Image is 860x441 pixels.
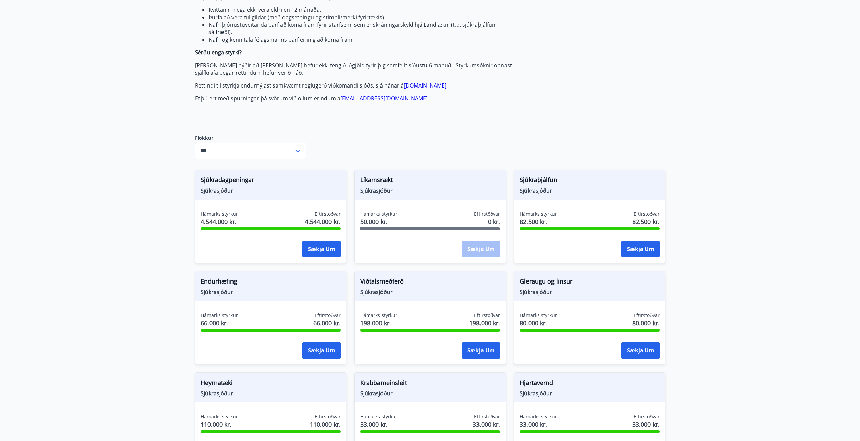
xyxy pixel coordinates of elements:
span: 66.000 kr. [313,319,341,327]
span: Eftirstöðvar [474,413,500,420]
button: Sækja um [621,342,660,359]
span: Gleraugu og linsur [520,277,660,288]
button: Sækja um [621,241,660,257]
span: Eftirstöðvar [315,312,341,319]
span: 33.000 kr. [360,420,397,429]
span: Eftirstöðvar [634,312,660,319]
span: Krabbameinsleit [360,378,500,390]
span: 198.000 kr. [360,319,397,327]
span: 33.000 kr. [473,420,500,429]
span: Eftirstöðvar [634,413,660,420]
span: Hámarks styrkur [520,413,557,420]
span: Líkamsrækt [360,175,500,187]
span: Heyrnatæki [201,378,341,390]
span: 80.000 kr. [632,319,660,327]
span: Hjartavernd [520,378,660,390]
span: Hámarks styrkur [520,312,557,319]
span: 82.500 kr. [520,217,557,226]
span: Hámarks styrkur [520,211,557,217]
button: Sækja um [302,241,341,257]
span: Sjúkrasjóður [201,390,341,397]
span: Hámarks styrkur [201,312,238,319]
p: [PERSON_NAME] þýðir að [PERSON_NAME] hefur ekki fengið iðgjöld fyrir þig samfellt síðustu 6 mánuð... [195,62,514,76]
span: Hámarks styrkur [360,312,397,319]
p: Ef þú ert með spurningar þá svörum við öllum erindum á [195,95,514,102]
button: Sækja um [302,342,341,359]
span: Eftirstöðvar [474,211,500,217]
span: Sjúkrasjóður [360,187,500,194]
span: 66.000 kr. [201,319,238,327]
span: Sjúkrasjóður [520,288,660,296]
p: Réttindi til styrkja endurnýjast samkvæmt reglugerð viðkomandi sjóðs, sjá nánar á [195,82,514,89]
span: Sjúkrasjóður [520,390,660,397]
span: Sjúkrasjóður [201,288,341,296]
span: 4.544.000 kr. [305,217,341,226]
span: 33.000 kr. [520,420,557,429]
span: Sjúkrasjóður [520,187,660,194]
span: Hámarks styrkur [360,211,397,217]
span: Sjúkradagpeningar [201,175,341,187]
span: 198.000 kr. [469,319,500,327]
li: Kvittanir mega ekki vera eldri en 12 mánaða. [208,6,514,14]
span: Sjúkrasjóður [360,390,500,397]
span: Eftirstöðvar [315,211,341,217]
span: 110.000 kr. [201,420,238,429]
a: [DOMAIN_NAME] [404,82,446,89]
li: Nafn þjónustuveitanda þarf að koma fram fyrir starfsemi sem er skráningarskyld hjá Landlækni (t.d... [208,21,514,36]
span: 4.544.000 kr. [201,217,238,226]
span: Hámarks styrkur [201,211,238,217]
span: Eftirstöðvar [315,413,341,420]
a: [EMAIL_ADDRESS][DOMAIN_NAME] [340,95,428,102]
li: Nafn og kennitala félagsmanns þarf einnig að koma fram. [208,36,514,43]
span: Sjúkraþjálfun [520,175,660,187]
span: Viðtalsmeðferð [360,277,500,288]
span: 50.000 kr. [360,217,397,226]
span: Sjúkrasjóður [201,187,341,194]
strong: Sérðu enga styrki? [195,49,242,56]
span: 82.500 kr. [632,217,660,226]
span: Hámarks styrkur [201,413,238,420]
span: 80.000 kr. [520,319,557,327]
span: Eftirstöðvar [634,211,660,217]
label: Flokkur [195,134,306,141]
span: 0 kr. [488,217,500,226]
span: Hámarks styrkur [360,413,397,420]
li: Þurfa að vera fullgildar (með dagsetningu og stimpli/merki fyrirtækis). [208,14,514,21]
span: Endurhæfing [201,277,341,288]
span: Sjúkrasjóður [360,288,500,296]
span: Eftirstöðvar [474,312,500,319]
span: 33.000 kr. [632,420,660,429]
span: 110.000 kr. [310,420,341,429]
button: Sækja um [462,342,500,359]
